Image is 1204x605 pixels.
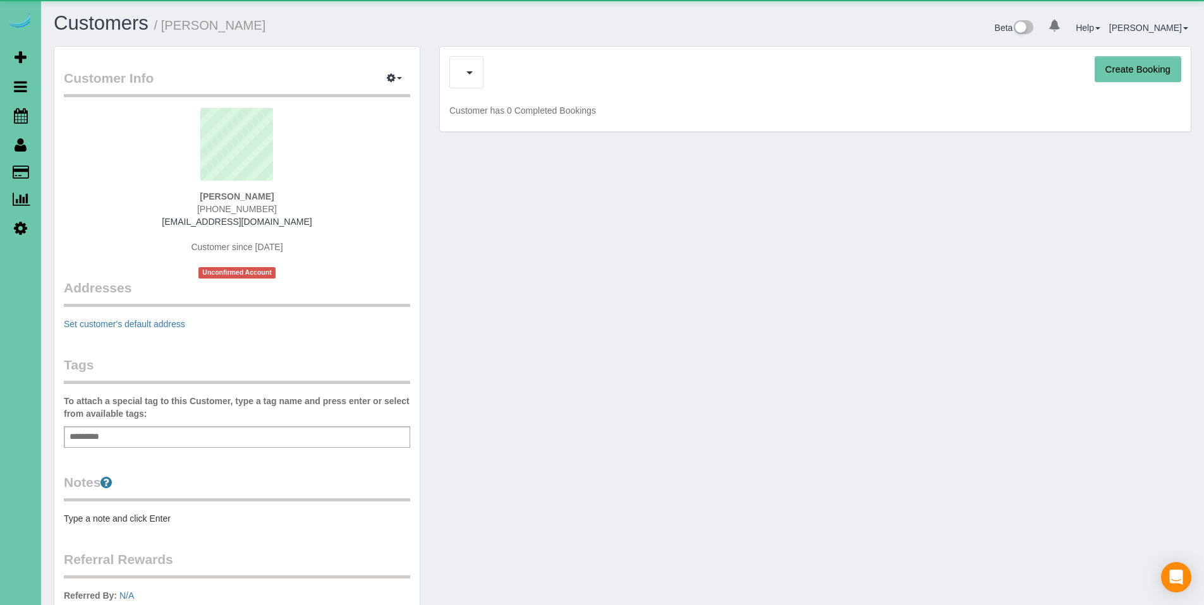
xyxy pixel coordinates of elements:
a: [PERSON_NAME] [1109,23,1188,33]
legend: Customer Info [64,69,410,97]
span: Unconfirmed Account [198,267,276,278]
label: To attach a special tag to this Customer, type a tag name and press enter or select from availabl... [64,395,410,420]
legend: Notes [64,473,410,501]
p: Customer has 0 Completed Bookings [449,104,1181,117]
a: Set customer's default address [64,319,185,329]
a: Customers [54,12,149,34]
a: [EMAIL_ADDRESS][DOMAIN_NAME] [162,217,312,227]
small: / [PERSON_NAME] [154,18,266,32]
span: [PHONE_NUMBER] [197,204,277,214]
legend: Tags [64,356,410,384]
img: New interface [1012,20,1033,37]
strong: [PERSON_NAME] [200,191,274,201]
img: Automaid Logo [8,13,33,30]
pre: Type a note and click Enter [64,512,410,525]
div: Open Intercom Messenger [1161,562,1191,592]
a: Beta [995,23,1034,33]
legend: Referral Rewards [64,550,410,578]
a: Help [1076,23,1100,33]
span: Customer since [DATE] [191,242,283,252]
a: N/A [119,590,134,601]
button: Create Booking [1095,56,1181,83]
label: Referred By: [64,589,117,602]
